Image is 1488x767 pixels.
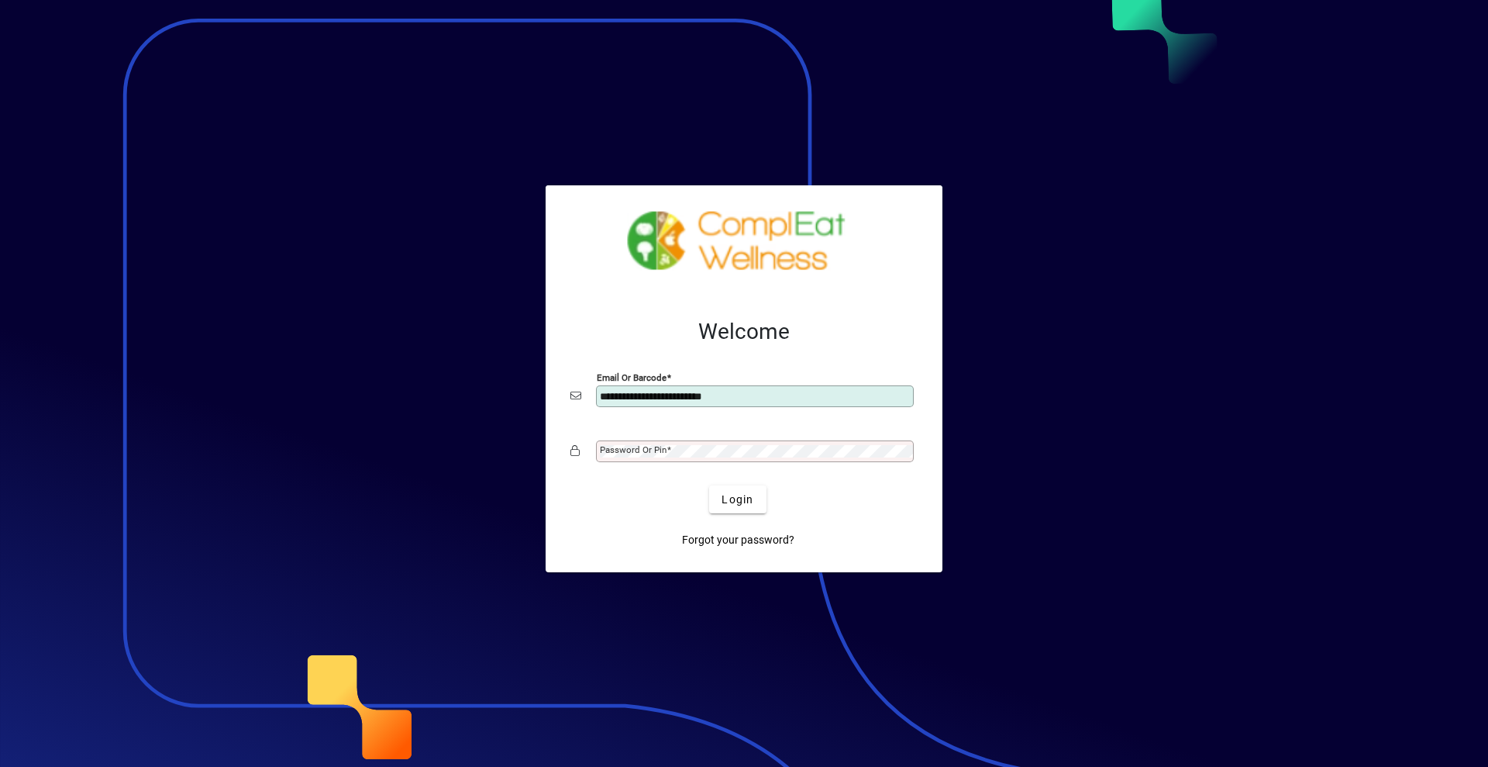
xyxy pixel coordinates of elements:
[682,532,794,548] span: Forgot your password?
[570,319,918,345] h2: Welcome
[597,372,666,383] mat-label: Email or Barcode
[709,485,766,513] button: Login
[600,444,666,455] mat-label: Password or Pin
[722,492,753,508] span: Login
[676,526,801,554] a: Forgot your password?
